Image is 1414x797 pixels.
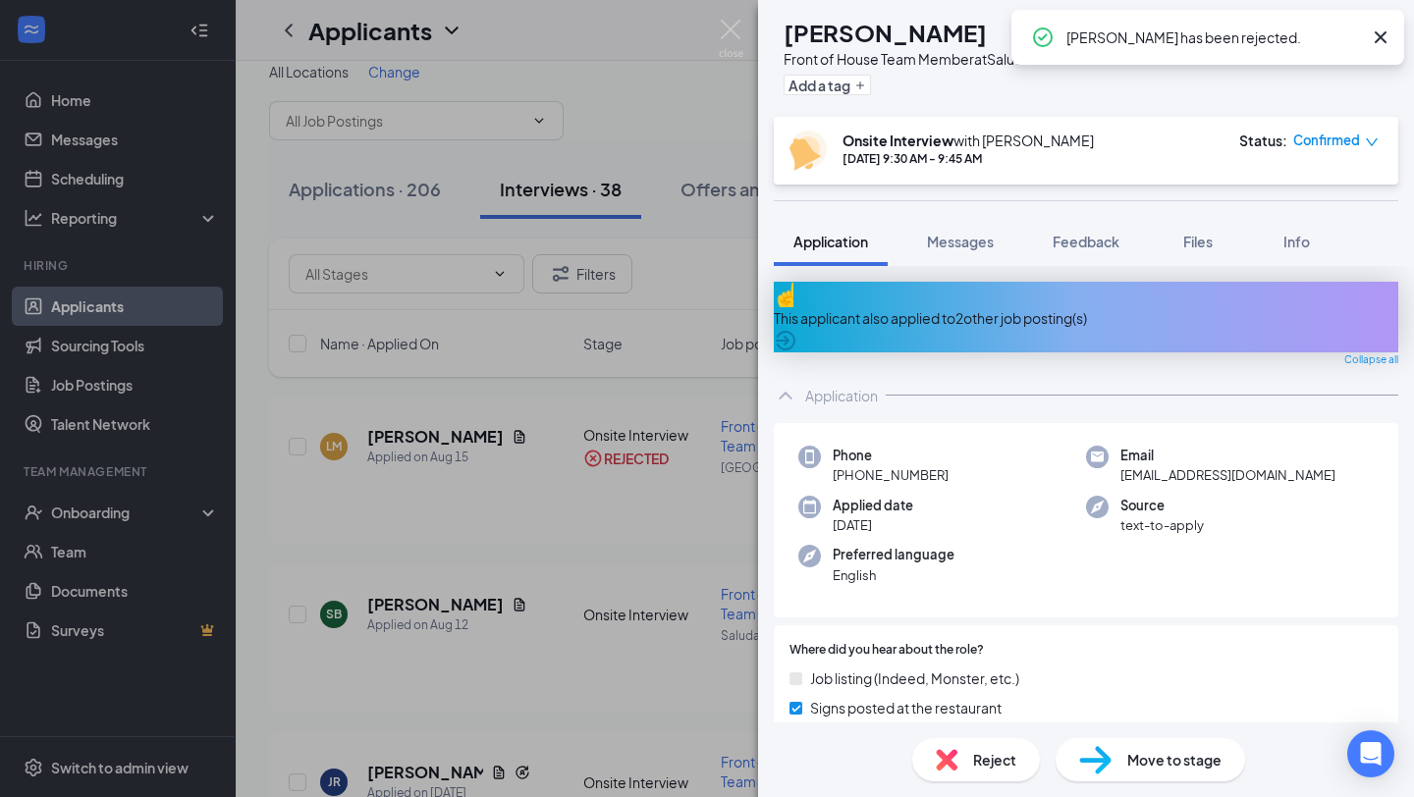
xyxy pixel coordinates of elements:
[843,131,1094,150] div: with [PERSON_NAME]
[1347,730,1394,777] div: Open Intercom Messenger
[843,132,953,149] b: Onsite Interview
[1053,233,1119,250] span: Feedback
[784,16,987,49] h1: [PERSON_NAME]
[789,641,984,660] span: Where did you hear about the role?
[1127,749,1222,770] span: Move to stage
[784,49,1075,69] div: Front of House Team Member at Saluda Pointe
[1239,131,1287,150] div: Status :
[1031,26,1055,49] svg: CheckmarkCircle
[1183,233,1213,250] span: Files
[1369,26,1392,49] svg: Cross
[833,565,954,585] span: English
[1344,352,1398,368] span: Collapse all
[793,233,868,250] span: Application
[833,446,949,465] span: Phone
[1120,515,1204,535] span: text-to-apply
[973,749,1016,770] span: Reject
[1283,233,1310,250] span: Info
[774,329,797,352] svg: ArrowCircle
[1293,131,1360,150] span: Confirmed
[1120,496,1204,515] span: Source
[810,697,1002,718] span: Signs posted at the restaurant
[1066,26,1361,49] div: [PERSON_NAME] has been rejected.
[774,384,797,407] svg: ChevronUp
[805,386,878,405] div: Application
[833,515,913,535] span: [DATE]
[833,465,949,485] span: [PHONE_NUMBER]
[1120,465,1335,485] span: [EMAIL_ADDRESS][DOMAIN_NAME]
[1365,135,1379,149] span: down
[784,75,871,95] button: PlusAdd a tag
[927,233,994,250] span: Messages
[854,80,866,91] svg: Plus
[1120,446,1335,465] span: Email
[843,150,1094,167] div: [DATE] 9:30 AM - 9:45 AM
[833,545,954,564] span: Preferred language
[774,307,1398,329] div: This applicant also applied to 2 other job posting(s)
[833,496,913,515] span: Applied date
[810,667,1019,689] span: Job listing (Indeed, Monster, etc.)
